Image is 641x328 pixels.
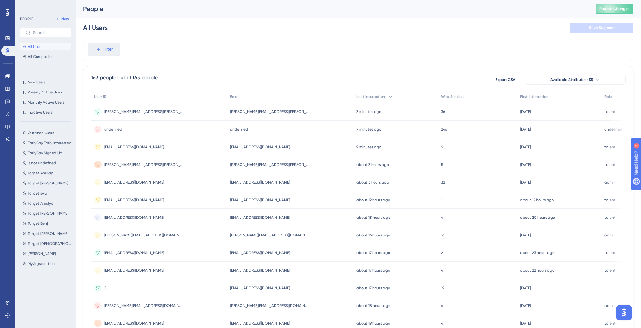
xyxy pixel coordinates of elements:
[596,4,633,14] button: Publish Changes
[28,110,52,115] span: Inactive Users
[88,43,120,56] button: Filter
[20,220,75,227] button: Target Benji
[20,260,75,268] button: MyGigsters Users
[441,94,464,99] span: Web Session
[28,130,54,135] span: Outsized Users
[91,74,116,82] div: 163 people
[230,180,290,185] span: [EMAIL_ADDRESS][DOMAIN_NAME]
[441,180,445,185] span: 32
[570,23,633,33] button: Save Segment
[104,197,164,202] span: [EMAIL_ADDRESS][DOMAIN_NAME]
[520,127,531,132] time: [DATE]
[33,31,66,35] input: Search
[61,16,69,21] span: New
[604,197,615,202] span: talent
[230,94,240,99] span: Email
[20,53,71,60] button: All Companies
[94,94,107,99] span: User ID
[20,129,75,137] button: Outsized Users
[230,127,248,132] span: undefined
[356,268,390,273] time: about 17 hours ago
[28,241,72,246] span: Target [DEMOGRAPHIC_DATA]
[28,211,68,216] span: Target [PERSON_NAME]
[520,233,531,237] time: [DATE]
[104,303,183,308] span: [PERSON_NAME][EMAIL_ADDRESS][DOMAIN_NAME]
[441,268,443,273] span: 4
[550,77,593,82] span: Available Attributes (13)
[441,286,444,291] span: 19
[20,149,75,157] button: EarlyPay Signed Up
[20,230,75,237] button: Target [PERSON_NAME]
[104,162,183,167] span: [PERSON_NAME][EMAIL_ADDRESS][PERSON_NAME][DOMAIN_NAME]
[520,286,531,290] time: [DATE]
[356,233,390,237] time: about 16 hours ago
[520,180,531,184] time: [DATE]
[20,139,75,147] button: EarlyPay Early Interested
[230,286,290,291] span: [EMAIL_ADDRESS][DOMAIN_NAME]
[20,43,71,50] button: All Users
[230,215,290,220] span: [EMAIL_ADDRESS][DOMAIN_NAME]
[104,215,164,220] span: [EMAIL_ADDRESS][DOMAIN_NAME]
[520,110,531,114] time: [DATE]
[356,286,390,290] time: about 17 hours ago
[28,191,50,196] span: Target swati
[104,233,183,238] span: [PERSON_NAME][EMAIL_ADDRESS][DOMAIN_NAME]
[28,161,56,166] span: Is not undefined
[20,240,75,247] button: Target [DEMOGRAPHIC_DATA]
[28,181,68,186] span: Target [PERSON_NAME]
[604,215,615,220] span: talent
[441,127,447,132] span: 246
[441,162,443,167] span: 5
[356,162,389,167] time: about 3 hours ago
[230,250,290,255] span: [EMAIL_ADDRESS][DOMAIN_NAME]
[20,250,75,257] button: [PERSON_NAME]
[441,303,443,308] span: 4
[230,162,309,167] span: [PERSON_NAME][EMAIL_ADDRESS][PERSON_NAME][DOMAIN_NAME]
[496,77,515,82] span: Export CSV
[83,4,580,13] div: People
[104,321,164,326] span: [EMAIL_ADDRESS][DOMAIN_NAME]
[604,321,615,326] span: talent
[356,215,390,220] time: about 15 hours ago
[589,25,615,30] span: Save Segment
[20,16,33,21] div: PEOPLE
[44,3,46,8] div: 4
[441,197,442,202] span: 1
[356,321,390,325] time: about 19 hours ago
[20,78,71,86] button: New Users
[604,144,615,150] span: talent
[28,261,57,266] span: MyGigsters Users
[356,94,385,99] span: Last Interaction
[525,75,626,85] button: Available Attributes (13)
[104,180,164,185] span: [EMAIL_ADDRESS][DOMAIN_NAME]
[520,162,531,167] time: [DATE]
[356,198,390,202] time: about 12 hours ago
[356,110,381,114] time: 3 minutes ago
[599,6,630,11] span: Publish Changes
[441,109,445,114] span: 36
[230,109,309,114] span: [PERSON_NAME][EMAIL_ADDRESS][PERSON_NAME][DOMAIN_NAME]
[20,88,71,96] button: Weekly Active Users
[104,250,164,255] span: [EMAIL_ADDRESS][DOMAIN_NAME]
[28,221,49,226] span: Target Benji
[20,159,75,167] button: Is not undefined
[604,180,616,185] span: admin
[20,169,75,177] button: Target Anurag
[230,197,290,202] span: [EMAIL_ADDRESS][DOMAIN_NAME]
[20,200,75,207] button: Target Amulya
[20,189,75,197] button: Target swati
[441,233,444,238] span: 16
[356,145,381,149] time: 9 minutes ago
[604,162,615,167] span: talent
[356,180,389,184] time: about 3 hours ago
[615,303,633,322] iframe: UserGuiding AI Assistant Launcher
[28,44,42,49] span: All Users
[104,144,164,150] span: [EMAIL_ADDRESS][DOMAIN_NAME]
[230,303,309,308] span: [PERSON_NAME][EMAIL_ADDRESS][DOMAIN_NAME]
[133,74,158,82] div: 163 people
[104,286,106,291] span: 5
[520,215,555,220] time: about 20 hours ago
[103,46,113,53] span: Filter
